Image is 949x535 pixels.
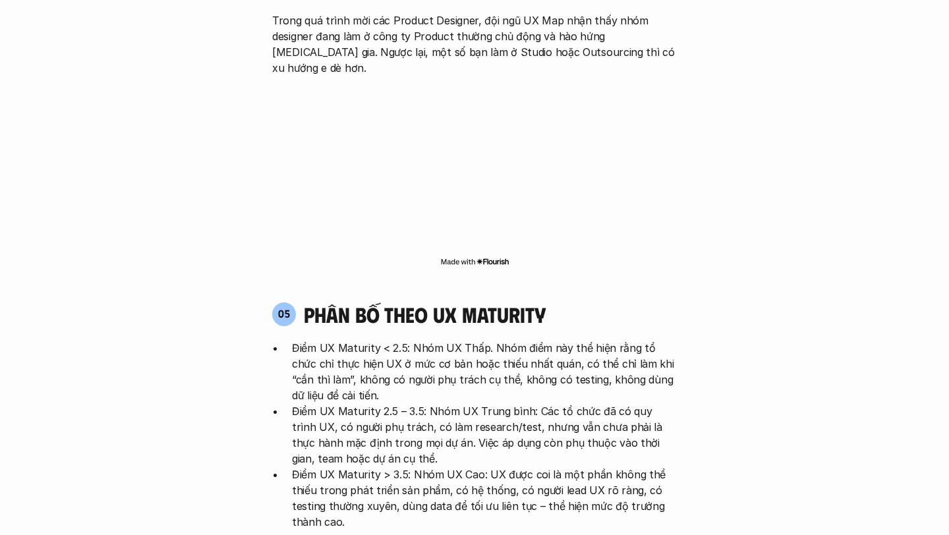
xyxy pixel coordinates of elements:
p: 05 [278,308,291,319]
p: Điểm UX Maturity < 2.5: Nhóm UX Thấp. Nhóm điểm này thể hiện rằng tổ chức chỉ thực hiện UX ở mức ... [292,340,677,403]
h4: phân bố theo ux maturity [304,302,546,327]
p: Điểm UX Maturity > 3.5: Nhóm UX Cao: UX được coi là một phần không thể thiếu trong phát triển sản... [292,466,677,530]
p: Điểm UX Maturity 2.5 – 3.5: Nhóm UX Trung bình: Các tổ chức đã có quy trình UX, có người phụ trác... [292,403,677,466]
p: Trong quá trình mời các Product Designer, đội ngũ UX Map nhận thấy nhóm designer đang làm ở công ... [272,13,677,76]
img: Made with Flourish [440,256,509,267]
iframe: Interactive or visual content [260,82,689,254]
